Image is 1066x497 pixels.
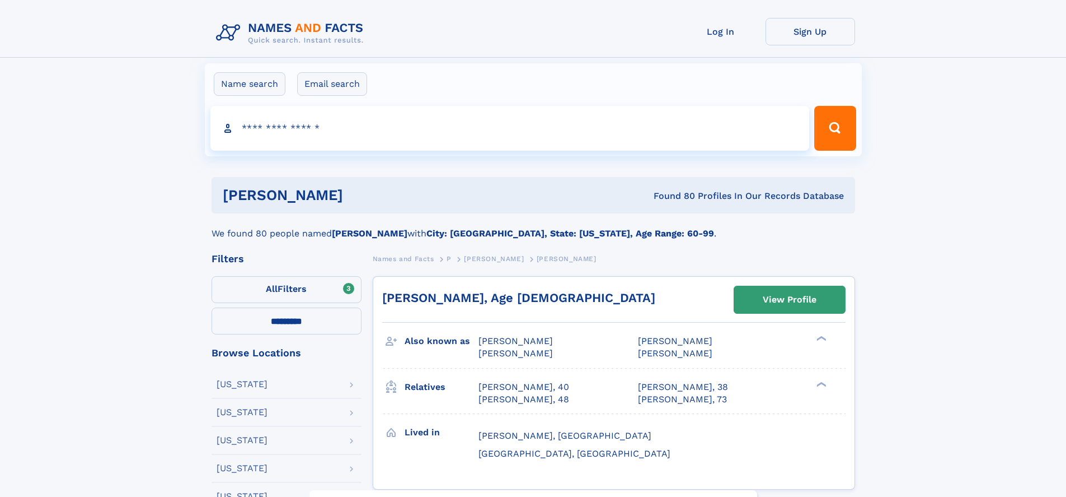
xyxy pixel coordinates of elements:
[217,408,267,417] div: [US_STATE]
[212,276,361,303] label: Filters
[212,254,361,264] div: Filters
[814,380,827,388] div: ❯
[814,335,827,342] div: ❯
[638,348,712,359] span: [PERSON_NAME]
[498,190,844,202] div: Found 80 Profiles In Our Records Database
[478,336,553,346] span: [PERSON_NAME]
[212,18,373,48] img: Logo Names and Facts
[405,378,478,397] h3: Relatives
[223,188,499,202] h1: [PERSON_NAME]
[638,381,728,393] a: [PERSON_NAME], 38
[638,336,712,346] span: [PERSON_NAME]
[478,381,569,393] a: [PERSON_NAME], 40
[217,380,267,389] div: [US_STATE]
[332,228,407,239] b: [PERSON_NAME]
[447,252,452,266] a: P
[814,106,856,151] button: Search Button
[478,430,651,441] span: [PERSON_NAME], [GEOGRAPHIC_DATA]
[447,255,452,263] span: P
[373,252,434,266] a: Names and Facts
[405,423,478,442] h3: Lived in
[766,18,855,45] a: Sign Up
[212,348,361,358] div: Browse Locations
[763,287,816,313] div: View Profile
[537,255,597,263] span: [PERSON_NAME]
[297,72,367,96] label: Email search
[464,252,524,266] a: [PERSON_NAME]
[478,348,553,359] span: [PERSON_NAME]
[478,448,670,459] span: [GEOGRAPHIC_DATA], [GEOGRAPHIC_DATA]
[405,332,478,351] h3: Also known as
[214,72,285,96] label: Name search
[266,284,278,294] span: All
[426,228,714,239] b: City: [GEOGRAPHIC_DATA], State: [US_STATE], Age Range: 60-99
[382,291,655,305] a: [PERSON_NAME], Age [DEMOGRAPHIC_DATA]
[212,213,855,240] div: We found 80 people named with .
[676,18,766,45] a: Log In
[210,106,810,151] input: search input
[478,393,569,406] a: [PERSON_NAME], 48
[217,436,267,445] div: [US_STATE]
[638,393,727,406] a: [PERSON_NAME], 73
[734,286,845,313] a: View Profile
[464,255,524,263] span: [PERSON_NAME]
[217,464,267,473] div: [US_STATE]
